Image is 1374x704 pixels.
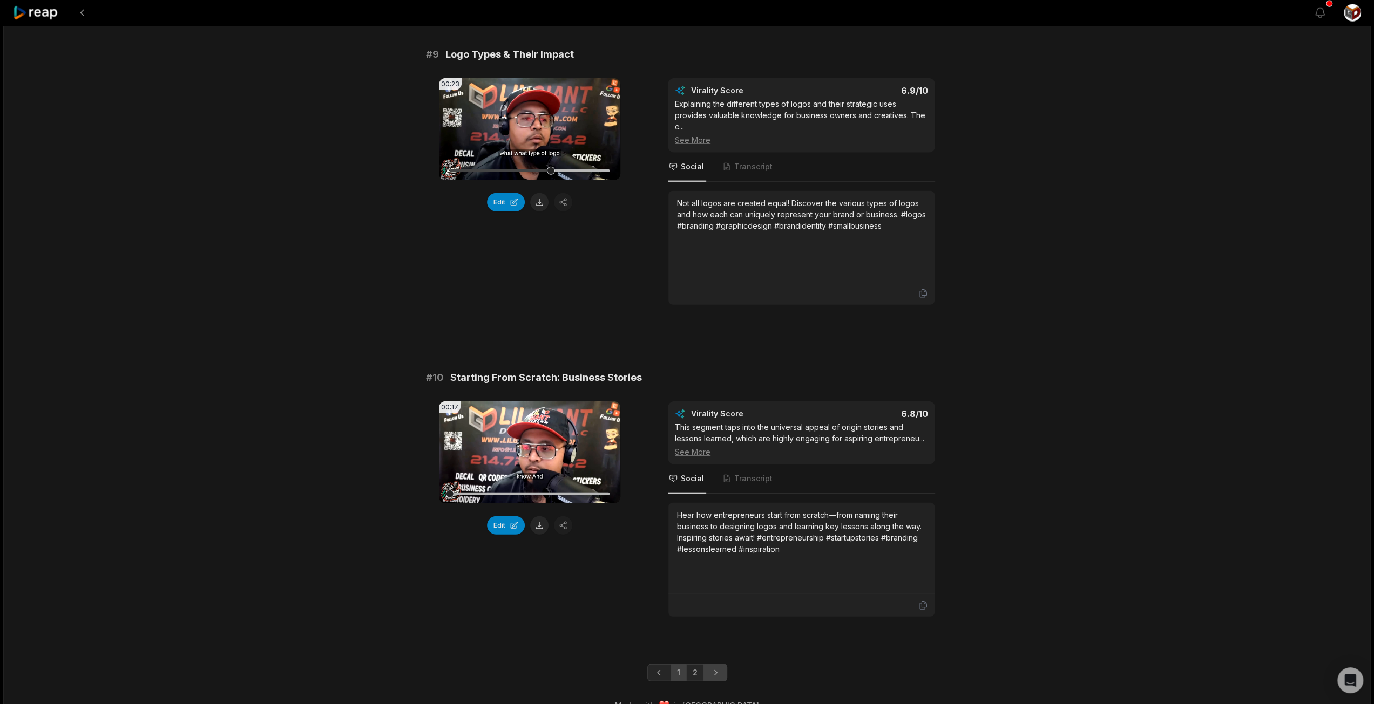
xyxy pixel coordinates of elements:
[487,516,525,535] button: Edit
[734,473,773,484] span: Transcript
[703,664,727,681] a: Next page
[691,408,807,419] div: Virality Score
[675,446,928,457] div: See More
[668,153,935,182] nav: Tabs
[439,401,620,503] video: Your browser does not support mp4 format.
[675,134,928,146] div: See More
[813,85,929,96] div: 6.9 /10
[675,421,928,457] div: This segment taps into the universal appeal of origin stories and lessons learned, which are high...
[439,78,620,180] video: Your browser does not support mp4 format.
[681,161,704,172] span: Social
[677,197,926,231] div: Not all logos are created equal! Discover the various types of logos and how each can uniquely re...
[691,85,807,96] div: Virality Score
[445,47,574,62] span: Logo Types & Their Impact
[675,98,928,146] div: Explaining the different types of logos and their strategic uses provides valuable knowledge for ...
[487,193,525,211] button: Edit
[426,370,444,385] span: # 10
[677,509,926,555] div: Hear how entrepreneurs start from scratch—from naming their business to designing logos and learn...
[671,664,687,681] a: Page 1 is your current page
[668,464,935,494] nav: Tabs
[647,664,671,681] a: Previous page
[450,370,642,385] span: Starting From Scratch: Business Stories
[813,408,929,419] div: 6.8 /10
[686,664,704,681] a: Page 2
[734,161,773,172] span: Transcript
[681,473,704,484] span: Social
[1337,667,1363,693] div: Open Intercom Messenger
[647,664,727,681] ul: Pagination
[426,47,439,62] span: # 9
